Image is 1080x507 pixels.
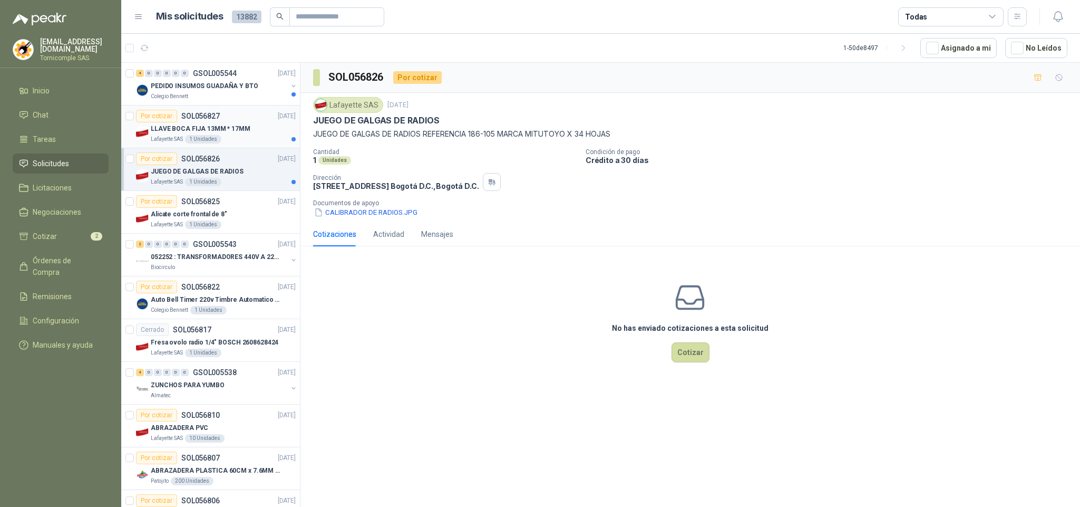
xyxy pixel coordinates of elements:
[151,466,282,476] p: ABRAZADERA PLASTICA 60CM x 7.6MM ANCHA
[151,295,282,305] p: Auto Bell Timer 220v Timbre Automatico Para Colegios, Indust
[163,241,171,248] div: 0
[172,70,180,77] div: 0
[318,156,351,165] div: Unidades
[315,99,327,111] img: Company Logo
[232,11,261,23] span: 13882
[151,252,282,262] p: 052252 : TRANSFORMADORES 440V A 220 V
[154,241,162,248] div: 0
[121,148,300,191] a: Por cotizarSOL056826[DATE] Company LogoJUEGO DE GALGAS DE RADIOSLafayette SAS1 Unidades
[151,306,188,314] p: Colegio Bennett
[13,105,109,125] a: Chat
[136,70,144,77] div: 4
[136,323,169,336] div: Cerrado
[313,156,316,165] p: 1
[121,405,300,447] a: Por cotizarSOL056810[DATE] Company LogoABRAZADERA PVCLafayette SAS10 Unidades
[278,154,296,164] p: [DATE]
[121,447,300,490] a: Por cotizarSOL056807[DATE] Company LogoABRAZADERA PLASTICA 60CM x 7.6MM ANCHAPatojito200 Unidades
[136,238,298,272] a: 2 0 0 0 0 0 GSOL005543[DATE] Company Logo052252 : TRANSFORMADORES 440V A 220 VBiocirculo
[33,315,79,327] span: Configuración
[278,453,296,463] p: [DATE]
[181,70,189,77] div: 0
[154,369,162,376] div: 0
[278,111,296,121] p: [DATE]
[181,283,220,291] p: SOL056822
[13,81,109,101] a: Inicio
[40,55,109,61] p: Tornicomple SAS
[181,454,220,462] p: SOL056807
[163,70,171,77] div: 0
[278,69,296,79] p: [DATE]
[586,148,1076,156] p: Condición de pago
[121,276,300,319] a: Por cotizarSOL056822[DATE] Company LogoAuto Bell Timer 220v Timbre Automatico Para Colegios, Indu...
[13,13,66,25] img: Logo peakr
[151,124,250,134] p: LLAVE BOCA FIJA 13MM * 17MM
[136,152,177,165] div: Por cotizar
[136,494,177,507] div: Por cotizar
[193,70,237,77] p: GSOL005544
[313,97,383,113] div: Lafayette SAS
[278,368,296,378] p: [DATE]
[173,326,211,333] p: SOL056817
[181,155,220,162] p: SOL056826
[278,410,296,420] p: [DATE]
[151,434,183,443] p: Lafayette SAS
[151,178,183,186] p: Lafayette SAS
[151,167,244,177] p: JUEGO DE GALGAS DE RADIOS
[121,106,300,148] a: Por cotizarSOL056827[DATE] Company LogoLLAVE BOCA FIJA 13MM * 17MMLafayette SAS1 Unidades
[278,325,296,335] p: [DATE]
[276,13,284,20] span: search
[136,255,149,267] img: Company Logo
[33,182,72,194] span: Licitaciones
[151,391,171,400] p: Almatec
[13,129,109,149] a: Tareas
[151,338,278,348] p: Fresa ovolo radio 1/4" BOSCH 2608628424
[40,38,109,53] p: [EMAIL_ADDRESS][DOMAIN_NAME]
[154,70,162,77] div: 0
[171,477,213,485] div: 200 Unidades
[313,174,479,181] p: Dirección
[121,191,300,234] a: Por cotizarSOL056825[DATE] Company LogoAlicate corte frontal de 8"Lafayette SAS1 Unidades
[193,369,237,376] p: GSOL005538
[387,100,408,110] p: [DATE]
[13,226,109,246] a: Cotizar2
[136,366,298,400] a: 4 0 0 0 0 0 GSOL005538[DATE] Company LogoZUNCHOS PARA YUMBOAlmatec
[313,207,419,218] button: CALIBRADOR DE RADIOS.JPG
[185,135,221,144] div: 1 Unidades
[151,221,183,229] p: Lafayette SAS
[33,231,57,242] span: Cotizar
[151,349,183,357] p: Lafayette SAS
[33,255,99,278] span: Órdenes de Compra
[181,241,189,248] div: 0
[843,40,912,56] div: 1 - 50 de 8497
[136,369,144,376] div: 4
[121,319,300,362] a: CerradoSOL056817[DATE] Company LogoFresa ovolo radio 1/4" BOSCH 2608628424Lafayette SAS1 Unidades
[278,197,296,207] p: [DATE]
[136,212,149,225] img: Company Logo
[672,342,709,362] button: Cotizar
[190,306,227,314] div: 1 Unidades
[136,468,149,481] img: Company Logo
[586,156,1076,165] p: Crédito a 30 días
[920,38,997,58] button: Asignado a mi
[421,228,453,240] div: Mensajes
[193,241,237,248] p: GSOL005543
[136,110,177,122] div: Por cotizar
[313,148,577,156] p: Cantidad
[172,369,180,376] div: 0
[33,339,93,351] span: Manuales y ayuda
[136,195,177,208] div: Por cotizar
[136,281,177,293] div: Por cotizar
[145,369,153,376] div: 0
[13,178,109,198] a: Licitaciones
[313,115,440,126] p: JUEGO DE GALGAS DE RADIOS
[136,452,177,464] div: Por cotizar
[151,477,169,485] p: Patojito
[13,311,109,331] a: Configuración
[181,369,189,376] div: 0
[181,497,220,504] p: SOL056806
[145,241,153,248] div: 0
[185,349,221,357] div: 1 Unidades
[13,335,109,355] a: Manuales y ayuda
[905,11,927,23] div: Todas
[13,154,109,174] a: Solicitudes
